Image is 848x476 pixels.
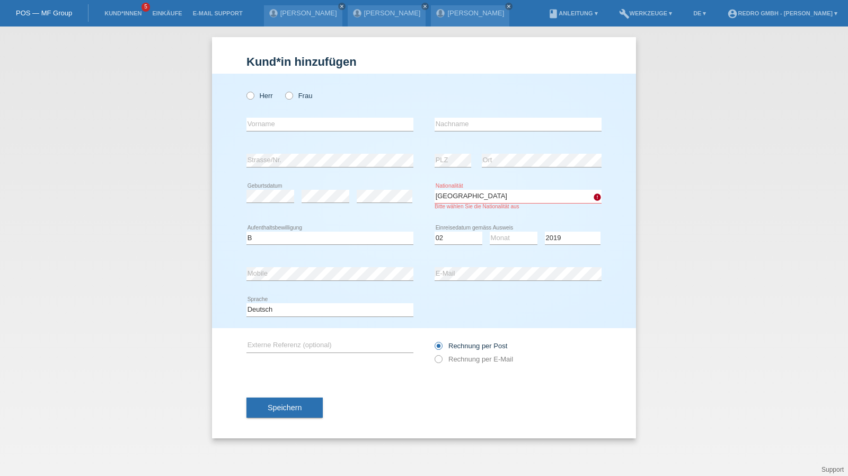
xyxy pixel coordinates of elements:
h1: Kund*in hinzufügen [246,55,602,68]
span: Speichern [268,403,302,412]
a: buildWerkzeuge ▾ [614,10,678,16]
a: DE ▾ [688,10,711,16]
a: POS — MF Group [16,9,72,17]
i: book [548,8,559,19]
button: Speichern [246,398,323,418]
label: Rechnung per Post [435,342,507,350]
i: close [506,4,511,9]
a: Einkäufe [147,10,187,16]
input: Rechnung per E-Mail [435,355,441,368]
label: Herr [246,92,273,100]
a: close [421,3,429,10]
a: close [505,3,513,10]
a: Kund*innen [99,10,147,16]
a: bookAnleitung ▾ [543,10,603,16]
i: close [339,4,344,9]
input: Frau [285,92,292,99]
label: Rechnung per E-Mail [435,355,513,363]
i: build [619,8,630,19]
label: Frau [285,92,312,100]
input: Rechnung per Post [435,342,441,355]
input: Herr [246,92,253,99]
span: 5 [142,3,150,12]
i: error [593,193,602,201]
a: [PERSON_NAME] [447,9,504,17]
a: Support [821,466,844,473]
a: E-Mail Support [188,10,248,16]
i: account_circle [727,8,738,19]
a: [PERSON_NAME] [364,9,421,17]
a: account_circleRedro GmbH - [PERSON_NAME] ▾ [722,10,843,16]
i: close [422,4,428,9]
a: [PERSON_NAME] [280,9,337,17]
div: Bitte wählen Sie die Nationalität aus [435,204,602,209]
a: close [338,3,346,10]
